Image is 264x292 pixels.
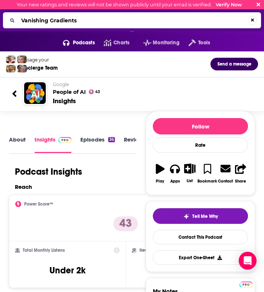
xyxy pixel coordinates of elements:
a: About [9,136,26,153]
img: Sydney Profile [6,55,16,63]
div: Insights [53,97,76,105]
a: Verify Now [216,2,242,7]
div: Play [156,179,164,184]
h2: Total Monthly Listens [23,248,65,253]
button: Share [233,159,248,188]
button: Send a message [210,58,258,70]
div: Rate [153,137,248,153]
div: Bookmark [197,179,217,184]
button: List [183,159,197,188]
h2: People of AI [53,82,252,95]
h2: Power Score™ [24,201,53,207]
div: Search... [3,12,261,28]
a: Contact This Podcast [153,230,248,244]
div: Open Intercom Messenger [239,252,257,270]
div: Your new ratings and reviews will not be shown publicly until your email is verified. [17,2,242,7]
h2: New Episode Listens [139,248,180,253]
img: Podchaser Pro [239,282,252,288]
img: Barbara Profile [17,65,27,73]
a: Contact [218,159,233,188]
div: List [187,178,193,183]
input: Search... [18,15,248,26]
span: Google [53,82,69,87]
button: open menu [180,37,210,49]
div: Concierge Team [18,65,58,71]
h3: Under 2k [49,265,86,276]
span: 43 [95,91,100,93]
h1: Podcast Insights [15,166,82,177]
img: Jules Profile [17,55,27,63]
img: Podchaser Pro [58,137,71,143]
button: open menu [54,37,95,49]
div: Contact [218,178,233,184]
p: 43 [113,216,138,231]
div: Message your [18,57,58,63]
span: Podcasts [73,38,95,48]
a: Pro website [239,280,252,288]
img: People of AI [24,82,46,104]
span: Tools [198,38,210,48]
div: Share [235,179,246,184]
span: Tell Me Why [192,213,218,219]
a: Charts [95,37,129,49]
img: Jon Profile [6,65,16,73]
button: Bookmark [197,159,218,188]
div: 36 [108,137,115,142]
button: tell me why sparkleTell Me Why [153,208,248,224]
button: Export One-Sheet [153,250,248,265]
a: Episodes36 [80,136,115,153]
a: Reviews [124,136,145,153]
button: open menu [134,37,180,49]
img: tell me why sparkle [183,213,189,219]
span: Charts [113,38,129,48]
button: Play [153,159,168,188]
a: InsightsPodchaser Pro [35,136,71,153]
button: Apps [168,159,183,188]
div: Apps [170,179,180,184]
button: Follow [153,118,248,134]
h2: Reach [15,183,32,190]
span: Monitoring [153,38,179,48]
